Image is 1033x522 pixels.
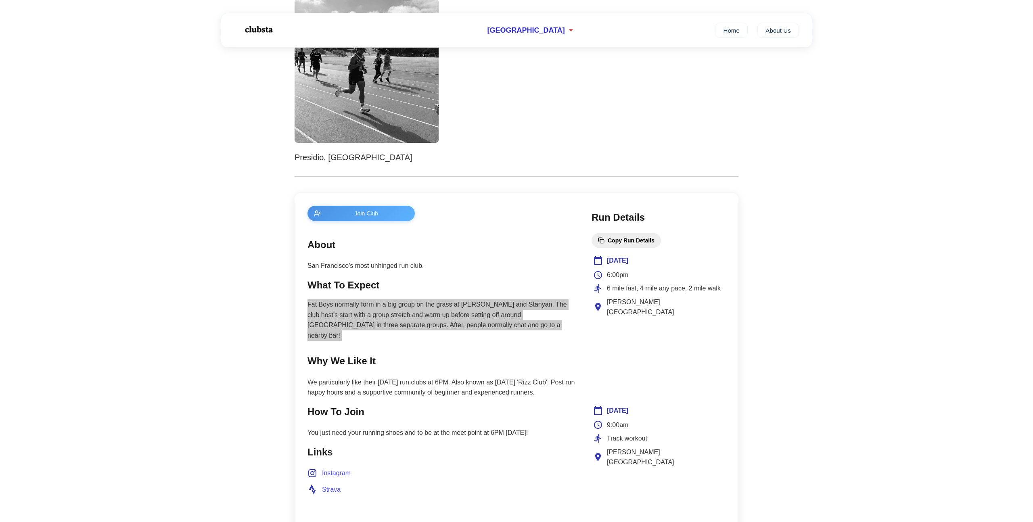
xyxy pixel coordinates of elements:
[607,405,628,416] span: [DATE]
[307,206,575,221] a: Join Club
[487,26,565,35] span: [GEOGRAPHIC_DATA]
[307,278,575,293] h2: What To Expect
[307,484,341,495] a: Strava
[607,447,724,468] span: [PERSON_NAME][GEOGRAPHIC_DATA]
[307,237,575,253] h2: About
[234,19,282,40] img: Logo
[715,23,748,38] a: Home
[307,353,575,369] h2: Why We Like It
[322,468,351,478] span: Instagram
[592,210,726,225] h2: Run Details
[307,404,575,420] h2: How To Join
[592,233,661,248] button: Copy Run Details
[757,23,799,38] a: About Us
[307,377,575,398] p: We particularly like their [DATE] run clubs at 6PM. Also known as [DATE] 'Rizz Club'. Post run ha...
[307,299,575,340] p: Fat Boys normally form in a big group on the grass at [PERSON_NAME] and Stanyan. The club host's ...
[607,420,628,430] span: 9:00am
[307,428,575,438] p: You just need your running shoes and to be at the meet point at 6PM [DATE]!
[324,210,408,217] span: Join Club
[607,283,721,294] span: 6 mile fast, 4 mile any pace, 2 mile walk
[307,206,415,221] button: Join Club
[607,297,724,317] span: [PERSON_NAME][GEOGRAPHIC_DATA]
[307,468,351,478] a: Instagram
[607,270,628,280] span: 6:00pm
[322,484,341,495] span: Strava
[607,255,628,266] span: [DATE]
[593,326,724,386] iframe: Club Location Map
[307,445,575,460] h2: Links
[307,261,575,271] p: San Francisco's most unhinged run club.
[295,151,738,164] p: Presidio, [GEOGRAPHIC_DATA]
[607,433,647,444] span: Track workout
